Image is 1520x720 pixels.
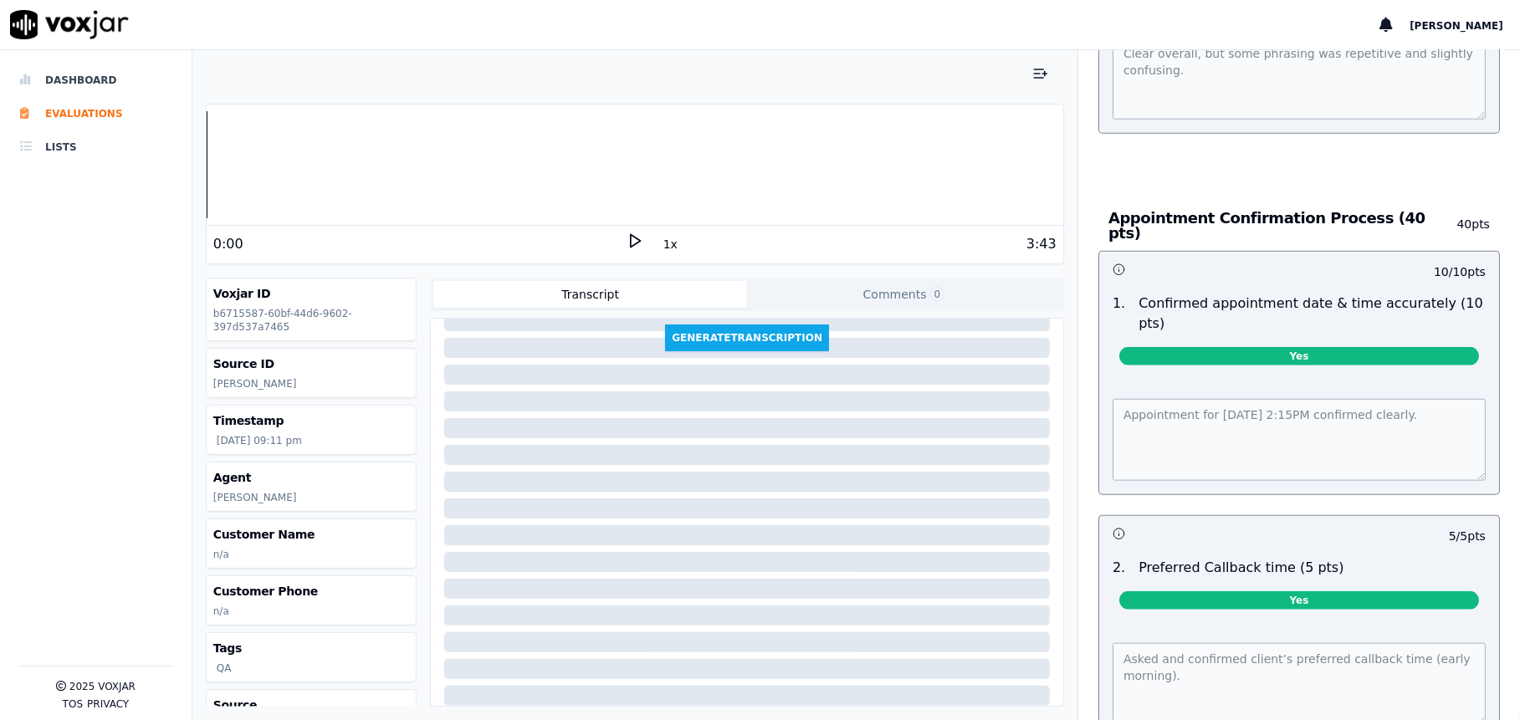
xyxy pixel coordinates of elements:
p: [DATE] 09:11 pm [217,434,410,447]
span: 0 [930,287,945,302]
img: voxjar logo [10,10,129,39]
a: Dashboard [20,64,171,97]
button: Transcript [433,281,747,308]
span: Yes [1119,591,1479,610]
a: Lists [20,130,171,164]
p: Confirmed appointment date & time accurately (10 pts) [1139,294,1486,334]
p: [PERSON_NAME] [213,491,410,504]
p: n/a [213,548,410,561]
p: 5 / 5 pts [1449,528,1486,544]
h3: Source ID [213,355,410,372]
h3: Customer Name [213,526,410,543]
button: Privacy [87,697,129,711]
p: 2 . [1106,558,1132,578]
p: 2025 Voxjar [69,680,136,693]
p: 10 / 10 pts [1434,263,1486,280]
h3: Timestamp [213,412,410,429]
button: [PERSON_NAME] [1410,15,1520,35]
button: TOS [63,697,83,711]
p: Preferred Callback time (5 pts) [1139,558,1343,578]
h3: Source [213,697,410,713]
h3: Voxjar ID [213,285,410,302]
div: 3:43 [1026,234,1057,254]
p: 40 pts [1426,216,1490,241]
p: b6715587-60bf-44d6-9602-397d537a7465 [213,307,410,334]
p: n/a [213,605,410,618]
h3: Tags [213,640,410,656]
a: Evaluations [20,97,171,130]
span: [PERSON_NAME] [1410,20,1503,32]
p: [PERSON_NAME] [213,377,410,391]
p: 1 . [1106,294,1132,334]
h3: Agent [213,469,410,486]
h3: Appointment Confirmation Process (40 pts) [1108,211,1426,241]
div: 0:00 [213,234,243,254]
p: QA [217,661,410,675]
button: 1x [660,232,681,256]
h3: Customer Phone [213,583,410,600]
button: GenerateTranscription [665,324,829,351]
button: Comments [747,281,1061,308]
span: Yes [1119,347,1479,365]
